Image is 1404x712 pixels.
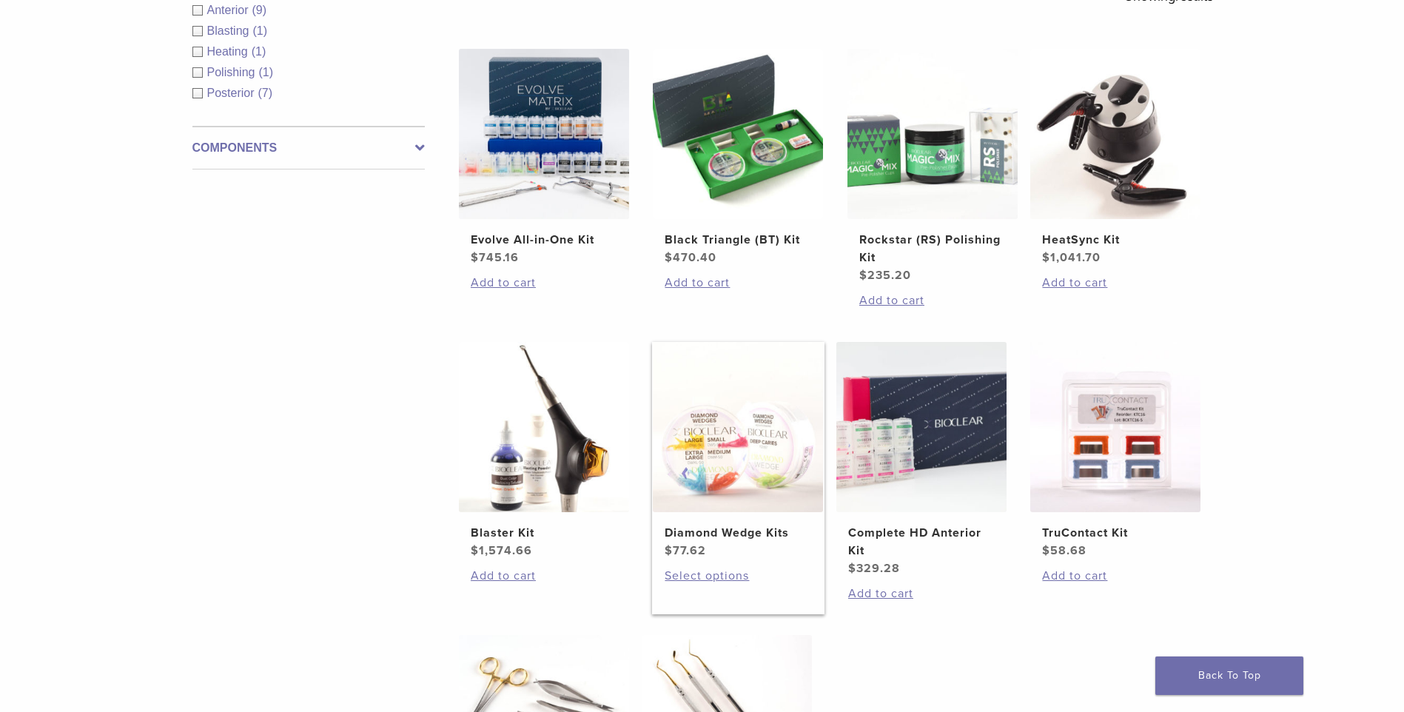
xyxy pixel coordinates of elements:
img: TruContact Kit [1030,342,1200,512]
span: $ [471,543,479,558]
span: $ [1042,250,1050,265]
h2: Rockstar (RS) Polishing Kit [859,231,1006,266]
img: Black Triangle (BT) Kit [653,49,823,219]
h2: HeatSync Kit [1042,231,1189,249]
span: (1) [252,24,267,37]
a: Back To Top [1155,656,1303,695]
bdi: 1,041.70 [1042,250,1101,265]
span: (7) [258,87,273,99]
span: (9) [252,4,267,16]
a: Blaster KitBlaster Kit $1,574.66 [458,342,631,560]
img: Complete HD Anterior Kit [836,342,1007,512]
a: Rockstar (RS) Polishing KitRockstar (RS) Polishing Kit $235.20 [847,49,1019,284]
a: Add to cart: “Black Triangle (BT) Kit” [665,274,811,292]
h2: Black Triangle (BT) Kit [665,231,811,249]
span: (1) [252,45,266,58]
a: Add to cart: “Evolve All-in-One Kit” [471,274,617,292]
bdi: 58.68 [1042,543,1086,558]
a: HeatSync KitHeatSync Kit $1,041.70 [1030,49,1202,266]
label: Components [192,139,425,157]
bdi: 1,574.66 [471,543,532,558]
bdi: 329.28 [848,561,900,576]
span: (1) [258,66,273,78]
span: $ [848,561,856,576]
img: Evolve All-in-One Kit [459,49,629,219]
span: $ [471,250,479,265]
a: Add to cart: “Rockstar (RS) Polishing Kit” [859,292,1006,309]
a: Add to cart: “Blaster Kit” [471,567,617,585]
span: $ [1042,543,1050,558]
a: TruContact KitTruContact Kit $58.68 [1030,342,1202,560]
a: Complete HD Anterior KitComplete HD Anterior Kit $329.28 [836,342,1008,577]
span: $ [665,250,673,265]
a: Add to cart: “TruContact Kit” [1042,567,1189,585]
span: Blasting [207,24,253,37]
span: Heating [207,45,252,58]
a: Black Triangle (BT) KitBlack Triangle (BT) Kit $470.40 [652,49,824,266]
bdi: 77.62 [665,543,706,558]
span: Anterior [207,4,252,16]
a: Add to cart: “HeatSync Kit” [1042,274,1189,292]
bdi: 745.16 [471,250,519,265]
bdi: 470.40 [665,250,716,265]
a: Evolve All-in-One KitEvolve All-in-One Kit $745.16 [458,49,631,266]
a: Add to cart: “Complete HD Anterior Kit” [848,585,995,602]
img: Blaster Kit [459,342,629,512]
span: Polishing [207,66,259,78]
h2: Evolve All-in-One Kit [471,231,617,249]
img: Diamond Wedge Kits [653,342,823,512]
span: $ [665,543,673,558]
bdi: 235.20 [859,268,911,283]
span: $ [859,268,867,283]
a: Select options for “Diamond Wedge Kits” [665,567,811,585]
h2: Complete HD Anterior Kit [848,524,995,560]
h2: Diamond Wedge Kits [665,524,811,542]
span: Posterior [207,87,258,99]
img: Rockstar (RS) Polishing Kit [847,49,1018,219]
img: HeatSync Kit [1030,49,1200,219]
h2: Blaster Kit [471,524,617,542]
h2: TruContact Kit [1042,524,1189,542]
a: Diamond Wedge KitsDiamond Wedge Kits $77.62 [652,342,824,560]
